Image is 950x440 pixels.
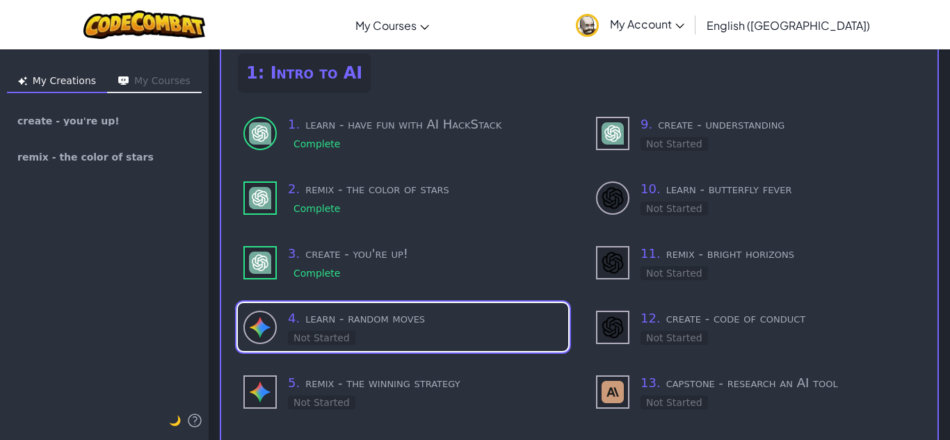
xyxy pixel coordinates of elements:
img: GPT-4 [249,187,271,209]
button: My Creations [7,71,107,93]
img: DALL-E 3 [602,187,624,209]
a: create - you're up! [6,104,203,138]
span: 3 . [288,246,300,261]
h3: remix - the winning strategy [288,373,563,393]
span: My Account [610,17,684,31]
img: Icon [18,76,27,85]
div: use - DALL-E 3 (Not Started) [590,238,921,286]
h3: learn - random moves [288,309,563,328]
div: Not Started [641,266,708,280]
div: learn to use - GPT-4 (Complete) [238,109,568,157]
h3: create - you're up! [288,244,563,263]
div: use - DALL-E 3 (Not Started) [590,303,921,351]
img: GPT-4 [249,122,271,145]
a: My Courses [348,6,436,44]
div: use - GPT-4 (Complete) [238,174,568,222]
img: DALL-E 3 [602,316,624,339]
span: My Courses [355,18,417,33]
div: Not Started [288,396,355,409]
span: 13 . [641,375,661,390]
img: GPT-4 [602,122,624,145]
h3: learn - have fun with AI HackStack [288,115,563,134]
span: 11 . [641,246,661,261]
span: 1 . [288,117,300,131]
button: 🌙 [169,412,181,429]
span: 2 . [288,181,300,196]
span: 9 . [641,117,652,131]
h2: 1: Intro to AI [238,54,371,92]
div: Not Started [641,137,708,151]
div: Not Started [641,396,708,409]
div: use - GPT-4 (Not Started) [590,109,921,157]
a: English ([GEOGRAPHIC_DATA]) [700,6,877,44]
span: 🌙 [169,415,181,426]
span: 5 . [288,375,300,390]
span: 10 . [641,181,661,196]
div: Complete [288,266,346,280]
div: learn to use - DALL-E 3 (Not Started) [590,174,921,222]
span: remix - the color of stars [17,152,154,162]
div: Complete [288,202,346,215]
span: create - you're up! [17,116,120,126]
h3: create - understanding [641,115,915,134]
img: avatar [576,14,599,37]
div: use - Gemini (Not Started) [238,368,568,416]
span: English ([GEOGRAPHIC_DATA]) [707,18,870,33]
div: Not Started [641,331,708,345]
h3: remix - the color of stars [288,179,563,199]
div: Complete [288,137,346,151]
div: use - GPT-4 (Complete) [238,238,568,286]
a: remix - the color of stars [6,140,203,174]
span: 4 . [288,311,300,325]
img: Icon [118,76,129,85]
img: GPT-4 [249,252,271,274]
span: 12 . [641,311,661,325]
img: Gemini [249,381,271,403]
button: My Courses [107,71,202,93]
h3: create - code of conduct [641,309,915,328]
h3: remix - bright horizons [641,244,915,263]
h3: learn - butterfly fever [641,179,915,199]
h3: capstone - research an AI tool [641,373,915,393]
a: My Account [569,3,691,47]
div: use - Claude (Not Started) [590,368,921,416]
div: Not Started [641,202,708,215]
img: Gemini [249,316,271,339]
img: Claude [602,381,624,403]
img: CodeCombat logo [83,10,205,39]
img: DALL-E 3 [602,252,624,274]
div: Not Started [288,331,355,345]
div: learn to use - Gemini (Not Started) [238,303,568,351]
